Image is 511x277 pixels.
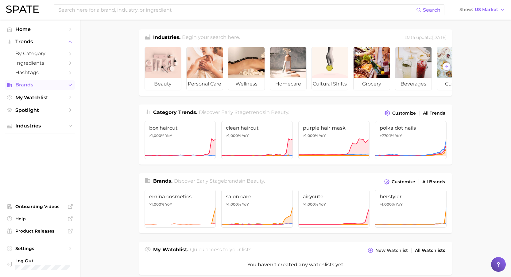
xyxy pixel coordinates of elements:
span: >1,000% [149,202,164,207]
button: New Watchlist [366,246,409,255]
a: wellness [228,47,265,90]
span: herstyler [380,194,442,199]
span: Search [423,7,440,13]
span: Brands [15,82,64,88]
span: Discover Early Stage brands in . [174,178,265,184]
div: Data update: [DATE] [405,34,447,42]
a: Spotlight [5,105,75,115]
span: Customize [392,179,415,184]
span: Industries [15,123,64,129]
span: >1,000% [149,133,164,138]
span: Hashtags [15,70,64,75]
span: Help [15,216,64,222]
span: Home [15,26,64,32]
div: You haven't created any watchlists yet [139,255,452,275]
a: cultural shifts [312,47,348,90]
span: My Watchlist [15,95,64,101]
a: My Watchlist [5,93,75,102]
span: >1,000% [303,133,318,138]
span: Onboarding Videos [15,204,64,209]
a: clean haircut>1,000% YoY [221,121,293,159]
a: All Watchlists [413,246,447,255]
a: Ingredients [5,58,75,68]
span: New Watchlist [375,248,408,253]
a: airycute>1,000% YoY [298,190,370,228]
a: culinary [437,47,474,90]
span: All Watchlists [415,248,445,253]
span: Customize [392,111,416,116]
a: personal care [186,47,223,90]
a: All Brands [421,178,447,186]
span: box haircut [149,125,211,131]
span: YoY [319,133,326,138]
span: polka dot nails [380,125,442,131]
button: Scroll Right [443,63,451,70]
button: Brands [5,80,75,89]
span: +770.1% [380,133,394,138]
span: Spotlight [15,107,64,113]
input: Search here for a brand, industry, or ingredient [58,5,416,15]
span: by Category [15,51,64,56]
span: YoY [165,133,172,138]
span: Ingredients [15,60,64,66]
span: Show [459,8,473,11]
span: emina cosmetics [149,194,211,199]
a: Settings [5,244,75,253]
button: ShowUS Market [458,6,506,14]
span: Settings [15,246,64,251]
span: personal care [187,78,223,90]
h2: Begin your search here. [182,34,240,42]
span: beverages [395,78,432,90]
span: YoY [319,202,326,207]
a: salon care>1,000% YoY [221,190,293,228]
span: salon care [226,194,288,199]
h2: Quick access to your lists. [190,246,252,255]
span: clean haircut [226,125,288,131]
span: US Market [475,8,498,11]
button: Customize [383,109,417,117]
span: purple hair mask [303,125,365,131]
span: Brands . [153,178,172,184]
span: Log Out [15,258,70,264]
span: beauty [247,178,264,184]
span: Category Trends . [153,109,197,115]
span: culinary [437,78,473,90]
a: Home [5,25,75,34]
a: grocery [353,47,390,90]
a: by Category [5,49,75,58]
a: All Trends [421,109,447,117]
span: homecare [270,78,306,90]
span: YoY [396,202,403,207]
span: YoY [165,202,172,207]
a: emina cosmetics>1,000% YoY [145,190,216,228]
a: Help [5,214,75,223]
a: purple hair mask>1,000% YoY [298,121,370,159]
span: YoY [242,133,249,138]
a: box haircut>1,000% YoY [145,121,216,159]
a: beauty [145,47,181,90]
span: Product Releases [15,228,64,234]
a: polka dot nails+770.1% YoY [375,121,447,159]
a: Log out. Currently logged in with e-mail jgalbreath@golin.com. [5,256,75,272]
h1: My Watchlist. [153,246,188,255]
a: Hashtags [5,68,75,77]
h1: Industries. [153,34,180,42]
span: >1,000% [226,202,241,207]
a: homecare [270,47,307,90]
span: cultural shifts [312,78,348,90]
span: YoY [242,202,249,207]
span: >1,000% [303,202,318,207]
span: beauty [145,78,181,90]
span: wellness [228,78,265,90]
span: beauty [271,109,288,115]
span: >1,000% [226,133,241,138]
button: Trends [5,37,75,46]
span: airycute [303,194,365,199]
span: All Brands [422,179,445,184]
span: >1,000% [380,202,395,207]
span: YoY [395,133,402,138]
a: herstyler>1,000% YoY [375,190,447,228]
span: All Trends [423,111,445,116]
a: Product Releases [5,226,75,236]
span: grocery [354,78,390,90]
